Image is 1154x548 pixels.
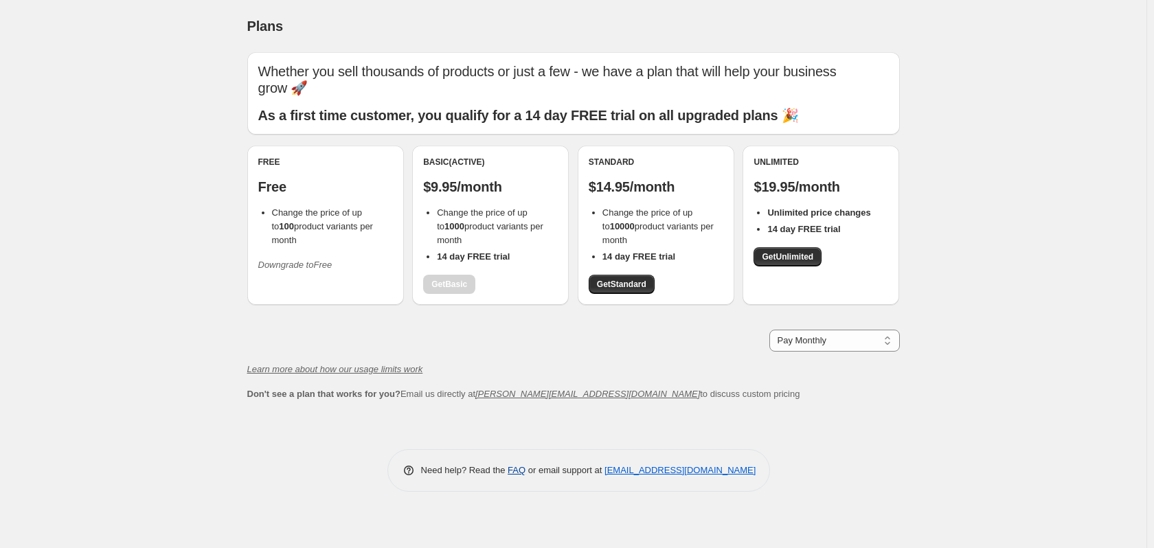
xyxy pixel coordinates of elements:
[258,63,889,96] p: Whether you sell thousands of products or just a few - we have a plan that will help your busines...
[597,279,646,290] span: Get Standard
[423,157,558,168] div: Basic (Active)
[247,389,800,399] span: Email us directly at to discuss custom pricing
[444,221,464,231] b: 1000
[602,251,675,262] b: 14 day FREE trial
[767,207,870,218] b: Unlimited price changes
[508,465,525,475] a: FAQ
[589,157,723,168] div: Standard
[754,247,822,266] a: GetUnlimited
[272,207,373,245] span: Change the price of up to product variants per month
[247,364,423,374] a: Learn more about how our usage limits work
[250,254,341,276] button: Downgrade toFree
[437,251,510,262] b: 14 day FREE trial
[423,179,558,195] p: $9.95/month
[589,275,655,294] a: GetStandard
[247,389,400,399] b: Don't see a plan that works for you?
[258,179,393,195] p: Free
[762,251,813,262] span: Get Unlimited
[754,157,888,168] div: Unlimited
[421,465,508,475] span: Need help? Read the
[475,389,700,399] a: [PERSON_NAME][EMAIL_ADDRESS][DOMAIN_NAME]
[602,207,714,245] span: Change the price of up to product variants per month
[258,157,393,168] div: Free
[767,224,840,234] b: 14 day FREE trial
[754,179,888,195] p: $19.95/month
[604,465,756,475] a: [EMAIL_ADDRESS][DOMAIN_NAME]
[258,108,799,123] b: As a first time customer, you qualify for a 14 day FREE trial on all upgraded plans 🎉
[525,465,604,475] span: or email support at
[279,221,294,231] b: 100
[247,19,283,34] span: Plans
[258,260,332,270] i: Downgrade to Free
[610,221,635,231] b: 10000
[437,207,543,245] span: Change the price of up to product variants per month
[589,179,723,195] p: $14.95/month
